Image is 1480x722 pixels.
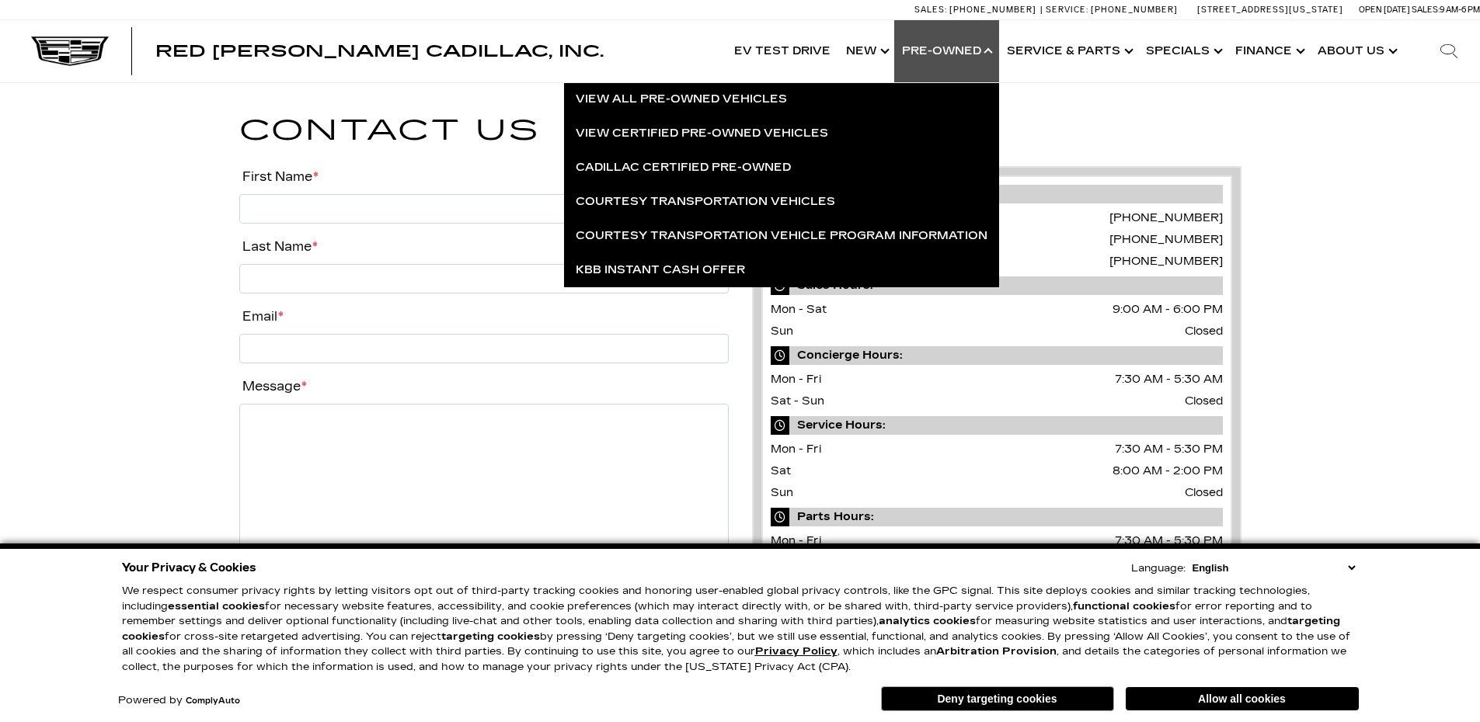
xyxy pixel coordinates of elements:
p: We respect consumer privacy rights by letting visitors opt out of third-party tracking cookies an... [122,584,1359,675]
span: 7:30 AM - 5:30 AM [1115,369,1223,391]
span: Sales: [914,5,947,15]
a: Red [PERSON_NAME] Cadillac, Inc. [155,43,604,59]
a: Service: [PHONE_NUMBER] [1040,5,1182,14]
a: [PHONE_NUMBER] [1109,211,1223,224]
span: Mon - Sat [771,303,827,316]
a: View All Pre-Owned Vehicles [564,82,999,116]
div: Powered by [118,696,240,706]
span: Closed [1185,482,1223,504]
span: Concierge Hours: [771,346,1223,365]
span: Sales: [1412,5,1440,15]
span: 7:30 AM - 5:30 PM [1115,439,1223,460]
span: Sun [771,325,793,338]
div: Language: [1131,564,1186,574]
span: 8:00 AM - 2:00 PM [1113,460,1223,482]
span: Red [PERSON_NAME] Cadillac, Inc. [155,42,604,61]
a: [PHONE_NUMBER] [1109,255,1223,268]
span: Closed [1185,321,1223,342]
a: KBB Instant Cash Offer [564,253,999,287]
strong: analytics cookies [879,615,976,627]
span: 7:30 AM - 5:30 PM [1115,530,1223,552]
a: Cadillac Certified Pre-Owned [564,151,999,185]
span: Your Privacy & Cookies [122,557,256,578]
a: About Us [1310,20,1402,82]
strong: functional cookies [1073,600,1175,613]
span: [PHONE_NUMBER] [1091,5,1178,15]
label: Last Name [239,236,318,258]
strong: targeting cookies [122,615,1340,643]
a: Courtesy Transportation Vehicle Program Information [564,219,999,253]
span: Sun [771,486,793,499]
span: Service Hours: [771,416,1223,435]
label: Email [239,306,284,328]
span: Mon - Fri [771,443,821,456]
span: Mon - Fri [771,534,821,547]
span: Sat [771,464,791,477]
label: Message [239,376,307,397]
button: Allow all cookies [1126,687,1359,710]
span: Service: [1046,5,1088,15]
a: EV Test Drive [726,20,838,82]
button: Deny targeting cookies [881,686,1114,711]
a: Specials [1138,20,1228,82]
img: Cadillac Dark Logo with Cadillac White Text [31,36,109,66]
span: 9 AM-6 PM [1440,5,1480,15]
a: Privacy Policy [755,645,838,658]
strong: targeting cookies [441,630,540,643]
a: ComplyAuto [186,696,240,706]
a: View Certified Pre-Owned Vehicles [564,116,999,151]
a: [STREET_ADDRESS][US_STATE] [1197,5,1343,15]
a: Courtesy Transportation Vehicles [564,185,999,219]
strong: Arbitration Provision [936,645,1057,658]
span: Open [DATE] [1359,5,1410,15]
span: [PHONE_NUMBER] [949,5,1036,15]
select: Language Select [1189,561,1359,575]
a: [PHONE_NUMBER] [1109,233,1223,246]
a: Service & Parts [999,20,1138,82]
span: 9:00 AM - 6:00 PM [1113,299,1223,321]
a: Sales: [PHONE_NUMBER] [914,5,1040,14]
span: Closed [1185,391,1223,412]
label: First Name [239,166,319,188]
span: Mon - Fri [771,373,821,386]
span: Sat - Sun [771,394,824,408]
a: Finance [1228,20,1310,82]
strong: essential cookies [168,600,265,613]
a: New [838,20,894,82]
h1: Contact Us [239,108,1241,154]
a: Pre-Owned [894,20,999,82]
span: Parts Hours: [771,508,1223,526]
